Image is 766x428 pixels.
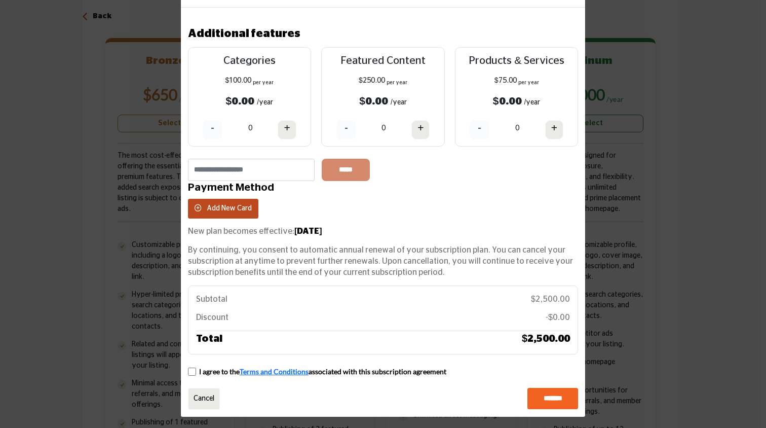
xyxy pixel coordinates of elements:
b: $0.00 [226,96,255,106]
h4: + [417,122,424,134]
span: $250.00 [359,77,385,84]
span: /year [257,99,273,106]
p: Discount [196,312,228,323]
p: 0 [248,123,252,134]
p: New plan becomes effective: [188,226,578,237]
h4: + [284,122,290,134]
p: 0 [515,123,519,134]
b: $0.00 [359,96,388,106]
p: By continuing, you consent to automatic annual renewal of your subscription plan. You can cancel ... [188,244,578,278]
p: $2,500.00 [531,294,570,305]
h4: + [551,122,557,134]
a: Terms and Conditions [240,367,309,376]
h3: Additional features [188,25,300,42]
b: $0.00 [493,96,522,106]
sub: per year [518,80,539,85]
p: -$0.00 [546,312,570,323]
span: $100.00 [225,77,251,84]
span: $75.00 [494,77,517,84]
button: Add New Card [188,199,258,219]
p: Featured Content [331,53,435,69]
h5: Total [196,331,222,346]
span: /year [391,99,407,106]
h4: Payment Method [188,181,578,194]
sub: per year [387,80,407,85]
button: + [411,120,430,139]
button: + [545,120,563,139]
button: + [278,120,296,139]
span: Add New Card [207,205,252,212]
span: /year [524,99,541,106]
sub: per year [253,80,274,85]
h5: $2,500.00 [522,331,570,346]
p: Products & Services [465,53,569,69]
a: Close [188,388,220,410]
p: 0 [381,123,386,134]
strong: [DATE] [294,227,322,235]
p: Categories [198,53,302,69]
p: Subtotal [196,294,227,305]
p: I agree to the associated with this subscription agreement [199,367,446,377]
